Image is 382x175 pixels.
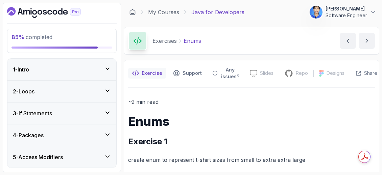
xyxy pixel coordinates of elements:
[191,8,244,16] p: Java for Developers
[7,81,116,102] button: 2-Loops
[183,70,202,77] p: Support
[7,124,116,146] button: 4-Packages
[128,136,375,147] h2: Exercise 1
[128,115,375,128] h1: Enums
[7,7,96,18] a: Dashboard
[209,64,244,82] button: Feedback button
[220,66,240,80] p: Any issues?
[354,148,375,168] iframe: chat widget
[128,97,375,107] p: ~2 min read
[129,9,136,16] a: Dashboard
[142,70,162,77] p: Exercise
[7,146,116,168] button: 5-Access Modifiers
[184,37,201,45] p: Enums
[11,34,24,40] span: 85 %
[11,34,52,40] span: completed
[13,87,34,95] h3: 2 - Loops
[7,59,116,80] button: 1-Intro
[148,8,179,16] a: My Courses
[169,64,206,82] button: Support button
[128,64,166,82] button: notes button
[254,5,375,145] iframe: chat widget
[13,131,44,139] h3: 4 - Packages
[7,103,116,124] button: 3-If Statements
[13,109,52,117] h3: 3 - If Statements
[13,65,29,74] h3: 1 - Intro
[152,37,177,45] p: Exercises
[13,153,63,161] h3: 5 - Access Modifiers
[128,155,375,165] p: create enum to represent t-shirt sizes from small to extra extra large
